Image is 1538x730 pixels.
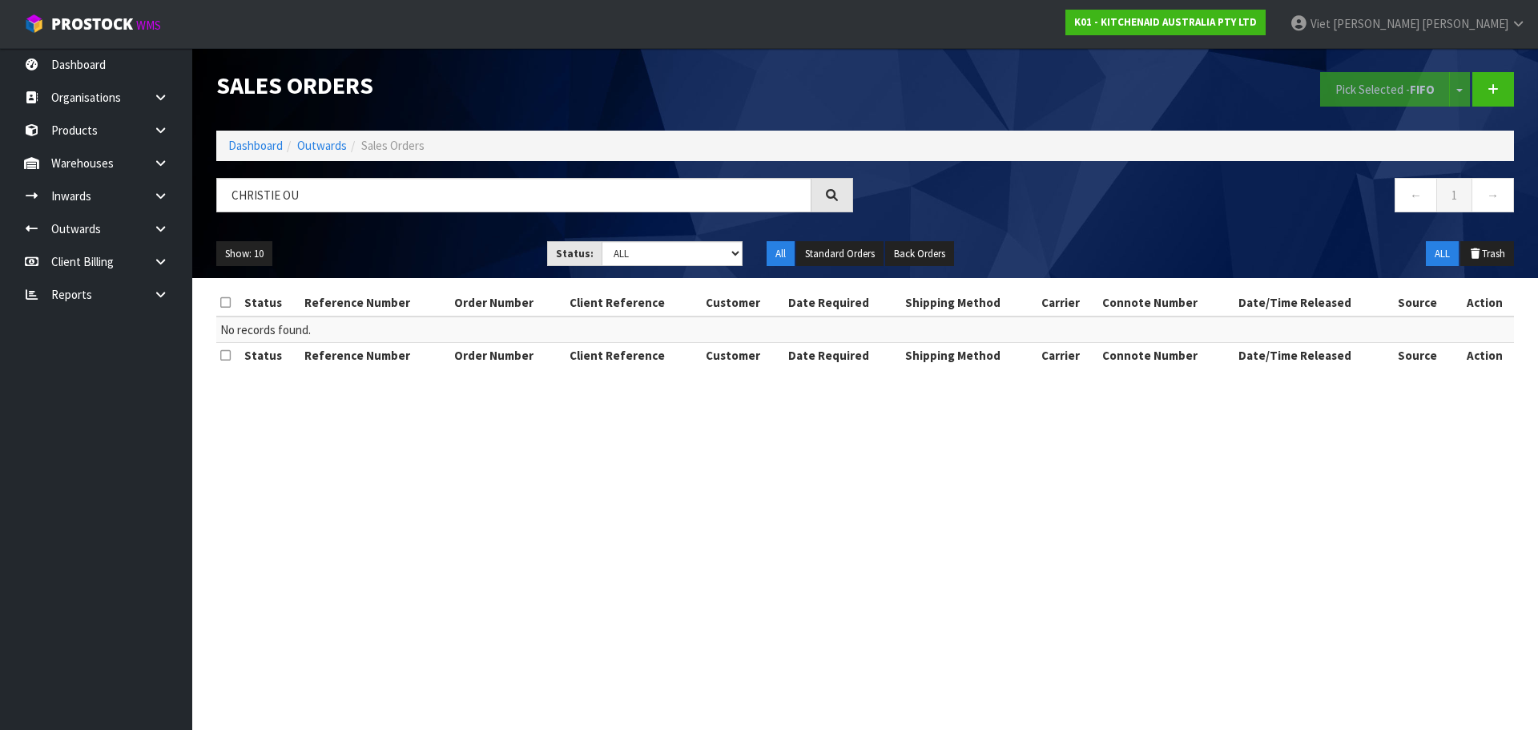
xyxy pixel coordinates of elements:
button: ALL [1426,241,1459,267]
input: Search sales orders [216,178,811,212]
th: Action [1455,290,1514,316]
th: Customer [702,290,784,316]
strong: FIFO [1410,82,1435,97]
a: Outwards [297,138,347,153]
strong: K01 - KITCHENAID AUSTRALIA PTY LTD [1074,15,1257,29]
th: Date Required [784,290,901,316]
th: Order Number [450,290,566,316]
button: All [767,241,795,267]
button: Back Orders [885,241,954,267]
th: Client Reference [566,343,702,369]
th: Action [1455,343,1514,369]
a: ← [1395,178,1437,212]
th: Order Number [450,343,566,369]
th: Shipping Method [901,290,1037,316]
th: Date/Time Released [1234,343,1394,369]
a: Dashboard [228,138,283,153]
th: Reference Number [300,290,450,316]
th: Client Reference [566,290,702,316]
th: Reference Number [300,343,450,369]
strong: Status: [556,247,594,260]
span: Viet [PERSON_NAME] [1311,16,1419,31]
th: Shipping Method [901,343,1037,369]
th: Connote Number [1098,343,1234,369]
th: Customer [702,343,784,369]
th: Date Required [784,343,901,369]
a: K01 - KITCHENAID AUSTRALIA PTY LTD [1065,10,1266,35]
nav: Page navigation [877,178,1514,217]
button: Pick Selected -FIFO [1320,72,1450,107]
th: Source [1394,343,1456,369]
img: cube-alt.png [24,14,44,34]
h1: Sales Orders [216,72,853,99]
td: No records found. [216,317,1514,343]
th: Source [1394,290,1456,316]
button: Standard Orders [796,241,884,267]
th: Date/Time Released [1234,290,1394,316]
a: → [1472,178,1514,212]
th: Carrier [1037,290,1098,316]
th: Carrier [1037,343,1098,369]
a: 1 [1436,178,1472,212]
button: Trash [1460,241,1514,267]
button: Show: 10 [216,241,272,267]
span: Sales Orders [361,138,425,153]
span: ProStock [51,14,133,34]
th: Connote Number [1098,290,1234,316]
th: Status [240,290,300,316]
span: [PERSON_NAME] [1422,16,1508,31]
th: Status [240,343,300,369]
small: WMS [136,18,161,33]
